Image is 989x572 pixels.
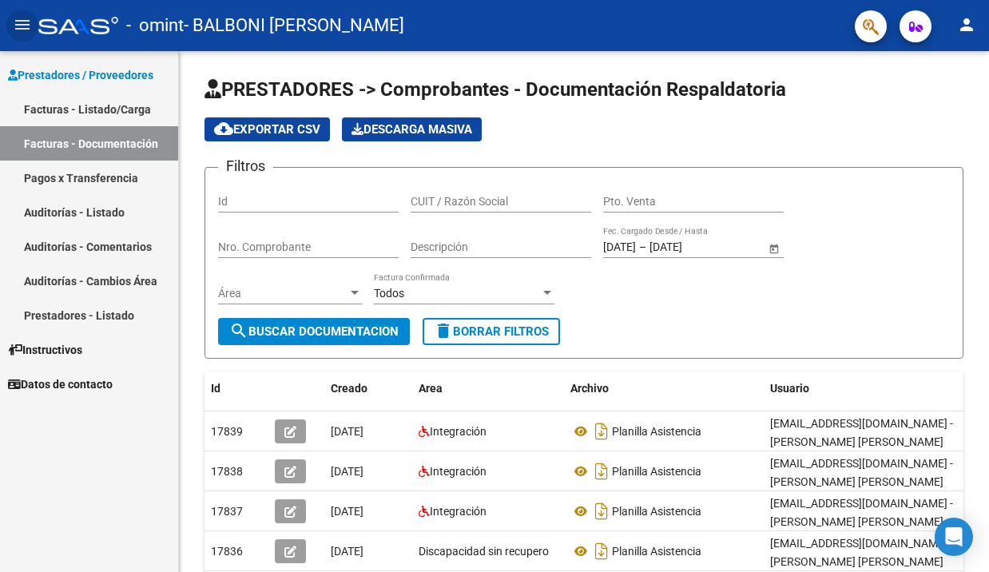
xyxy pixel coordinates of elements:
h3: Filtros [218,155,273,177]
span: 17839 [211,425,243,438]
button: Descarga Masiva [342,117,482,141]
span: – [639,240,646,254]
span: PRESTADORES -> Comprobantes - Documentación Respaldatoria [205,78,786,101]
span: Planilla Asistencia [612,505,701,518]
mat-icon: delete [434,321,453,340]
mat-icon: cloud_download [214,119,233,138]
span: Planilla Asistencia [612,545,701,558]
span: [EMAIL_ADDRESS][DOMAIN_NAME] - [PERSON_NAME] [PERSON_NAME] [770,497,953,528]
datatable-header-cell: Area [412,371,564,406]
span: [DATE] [331,465,363,478]
span: [EMAIL_ADDRESS][DOMAIN_NAME] - [PERSON_NAME] [PERSON_NAME] [770,417,953,448]
button: Exportar CSV [205,117,330,141]
button: Buscar Documentacion [218,318,410,345]
span: Id [211,382,220,395]
span: 17836 [211,545,243,558]
span: 17838 [211,465,243,478]
i: Descargar documento [591,459,612,484]
span: 17837 [211,505,243,518]
mat-icon: search [229,321,248,340]
span: Exportar CSV [214,122,320,137]
span: Usuario [770,382,809,395]
span: Area [419,382,443,395]
i: Descargar documento [591,538,612,564]
span: Integración [430,465,487,478]
span: - omint [126,8,184,43]
span: Borrar Filtros [434,324,549,339]
i: Descargar documento [591,499,612,524]
span: Instructivos [8,341,82,359]
span: Discapacidad sin recupero [419,545,549,558]
span: Todos [374,287,404,300]
datatable-header-cell: Id [205,371,268,406]
span: [DATE] [331,505,363,518]
span: Descarga Masiva [352,122,472,137]
span: [EMAIL_ADDRESS][DOMAIN_NAME] - [PERSON_NAME] [PERSON_NAME] [770,457,953,488]
span: Datos de contacto [8,375,113,393]
span: [EMAIL_ADDRESS][DOMAIN_NAME] - [PERSON_NAME] [PERSON_NAME] [770,537,953,568]
mat-icon: menu [13,15,32,34]
span: Creado [331,382,367,395]
span: Integración [430,425,487,438]
span: Archivo [570,382,609,395]
app-download-masive: Descarga masiva de comprobantes (adjuntos) [342,117,482,141]
i: Descargar documento [591,419,612,444]
span: [DATE] [331,545,363,558]
span: Prestadores / Proveedores [8,66,153,84]
span: Buscar Documentacion [229,324,399,339]
span: [DATE] [331,425,363,438]
div: Open Intercom Messenger [935,518,973,556]
span: - BALBONI [PERSON_NAME] [184,8,404,43]
datatable-header-cell: Creado [324,371,412,406]
button: Open calendar [765,240,782,256]
input: End date [649,240,728,254]
mat-icon: person [957,15,976,34]
input: Start date [603,240,636,254]
span: Integración [430,505,487,518]
span: Planilla Asistencia [612,465,701,478]
span: Área [218,287,348,300]
datatable-header-cell: Archivo [564,371,764,406]
span: Planilla Asistencia [612,425,701,438]
button: Borrar Filtros [423,318,560,345]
